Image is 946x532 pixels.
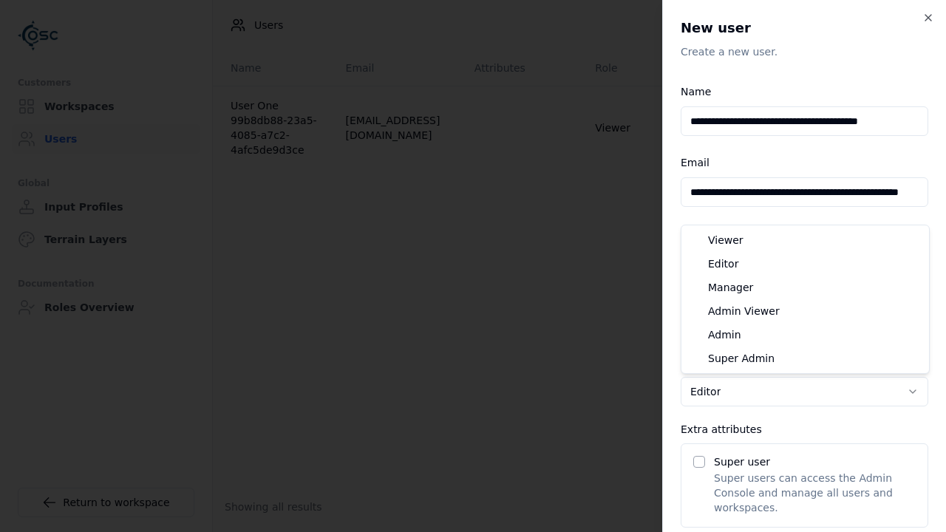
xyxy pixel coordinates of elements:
[708,304,780,318] span: Admin Viewer
[708,327,741,342] span: Admin
[708,233,743,248] span: Viewer
[708,351,775,366] span: Super Admin
[708,256,738,271] span: Editor
[708,280,753,295] span: Manager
